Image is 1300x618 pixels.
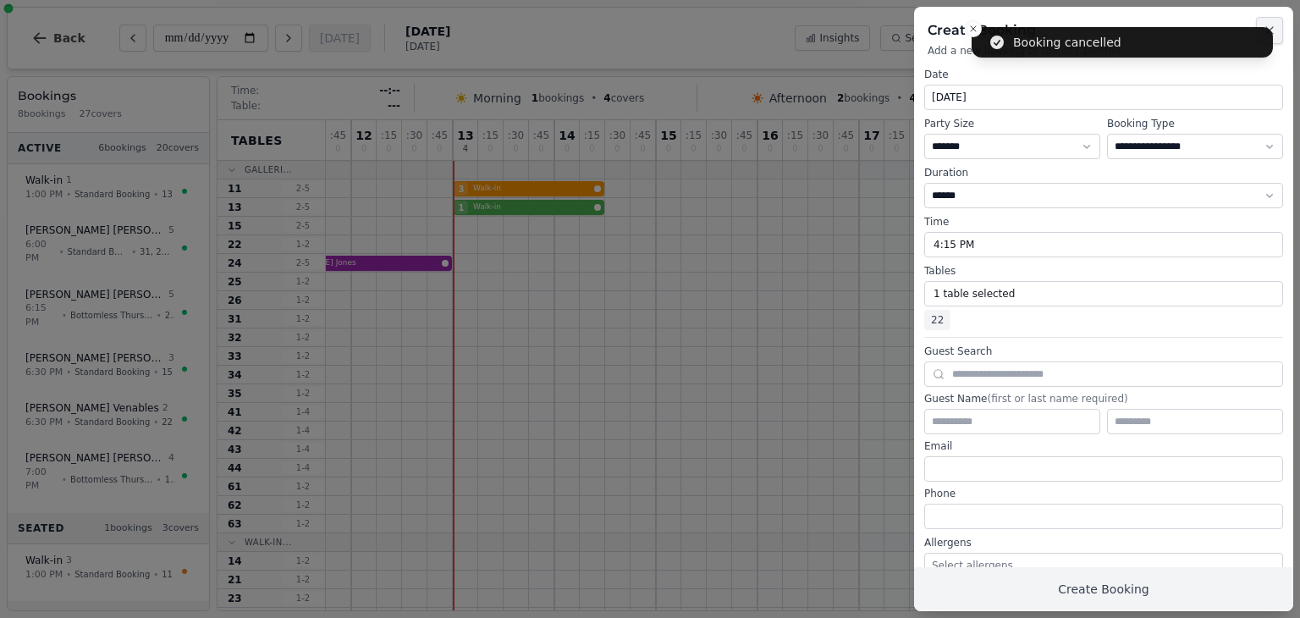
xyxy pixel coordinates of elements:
span: (first or last name required) [987,393,1127,405]
label: Email [924,439,1283,453]
span: 22 [924,310,950,330]
label: Guest Name [924,392,1283,406]
label: Allergens [924,536,1283,549]
label: Duration [924,166,1283,179]
button: 4:15 PM [924,232,1283,257]
label: Time [924,215,1283,229]
button: Create Booking [914,567,1293,611]
p: Add a new booking to the day planner [928,44,1280,58]
label: Booking Type [1107,117,1283,130]
h2: Create Booking [928,20,1280,41]
label: Phone [924,487,1283,500]
button: [DATE] [924,85,1283,110]
label: Tables [924,264,1283,278]
label: Date [924,68,1283,81]
span: Select allergens... [932,560,1022,571]
label: Guest Search [924,345,1283,358]
button: 1 table selected [924,281,1283,306]
button: Select allergens... [924,553,1283,578]
label: Party Size [924,117,1100,130]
